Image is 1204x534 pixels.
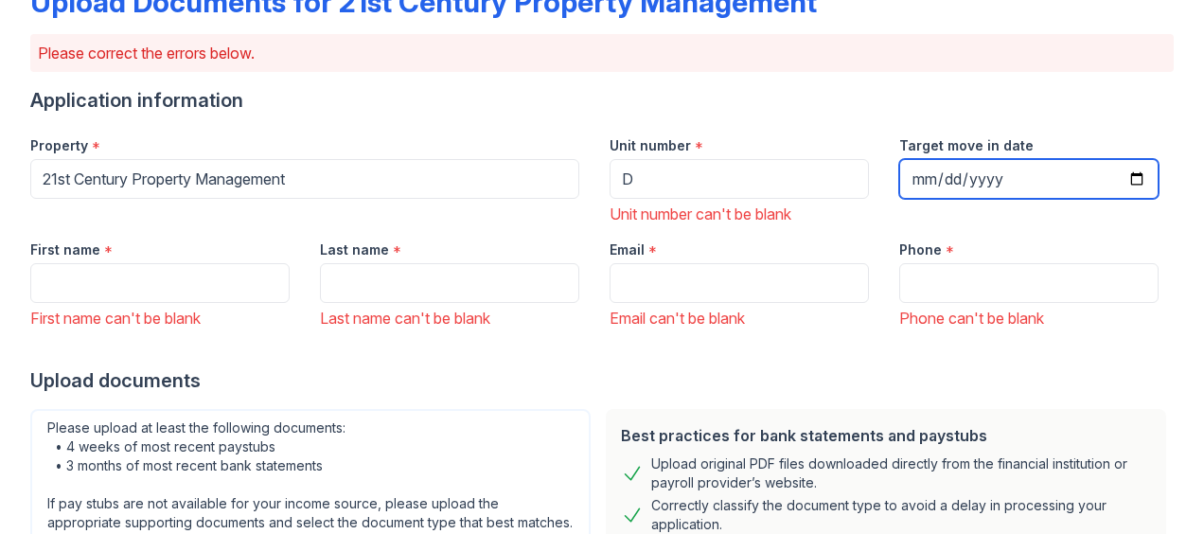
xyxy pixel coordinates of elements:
div: Best practices for bank statements and paystubs [621,424,1151,447]
label: Email [610,240,645,259]
label: Property [30,136,88,155]
div: Upload original PDF files downloaded directly from the financial institution or payroll provider’... [651,454,1151,492]
label: Last name [320,240,389,259]
label: First name [30,240,100,259]
div: Phone can't be blank [899,307,1159,329]
div: Unit number can't be blank [610,203,869,225]
label: Target move in date [899,136,1034,155]
div: Application information [30,87,1174,114]
p: Please correct the errors below. [38,42,1166,64]
div: Last name can't be blank [320,307,579,329]
label: Unit number [610,136,691,155]
div: First name can't be blank [30,307,290,329]
label: Phone [899,240,942,259]
div: Upload documents [30,367,1174,394]
div: Correctly classify the document type to avoid a delay in processing your application. [651,496,1151,534]
div: Email can't be blank [610,307,869,329]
